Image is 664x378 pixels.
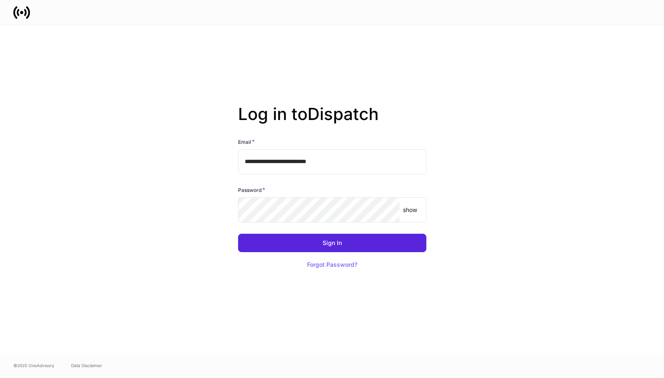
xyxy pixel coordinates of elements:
a: Data Disclaimer [71,362,102,369]
h6: Email [238,138,255,146]
button: Sign In [238,234,426,252]
p: show [403,206,417,214]
div: Forgot Password? [307,262,357,268]
div: Sign In [323,240,342,246]
h6: Password [238,186,265,194]
span: © 2025 OneAdvisory [13,362,54,369]
button: Forgot Password? [297,255,368,274]
h2: Log in to Dispatch [238,104,426,138]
